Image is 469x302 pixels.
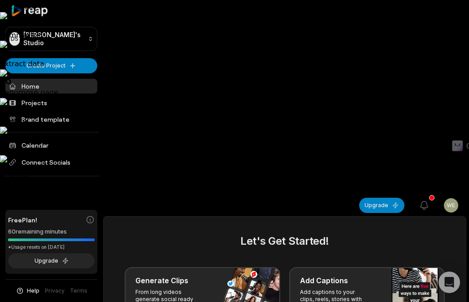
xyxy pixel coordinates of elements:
div: 60 remaining minutes [8,227,95,236]
h3: Generate Clips [135,275,188,286]
span: Free Plan! [8,215,37,225]
a: Privacy [45,287,65,295]
button: Upgrade [8,253,95,268]
a: Terms [70,287,87,295]
h2: Let's Get Started! [114,233,455,249]
div: Open Intercom Messenger [439,272,460,293]
h3: Add Captions [300,275,348,286]
button: Upgrade [359,198,404,213]
button: Help [16,287,39,295]
span: Help [27,287,39,295]
div: *Usage resets on [DATE] [8,244,95,251]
